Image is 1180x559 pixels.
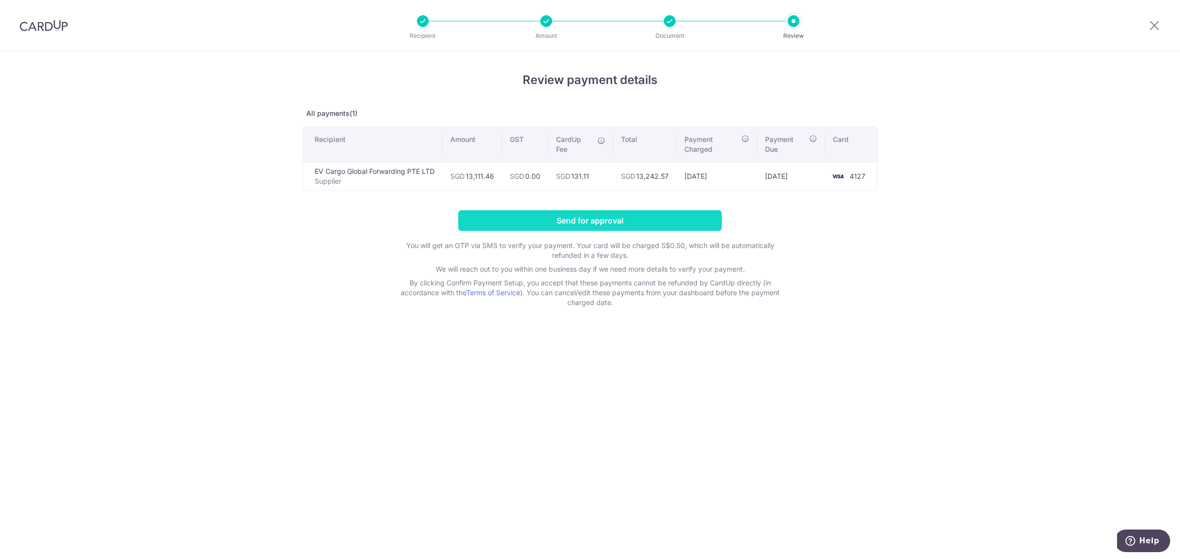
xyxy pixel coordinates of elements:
img: <span class="translation_missing" title="translation missing: en.account_steps.new_confirm_form.b... [828,170,848,182]
th: Total [613,127,677,162]
img: CardUp [20,20,68,31]
span: Payment Charged [684,135,738,154]
span: 4127 [850,172,865,180]
p: Recipient [386,31,459,41]
td: EV Cargo Global Forwarding PTE LTD [303,162,442,190]
th: GST [502,127,548,162]
p: All payments(1) [302,109,878,118]
td: 13,242.57 [613,162,677,190]
span: SGD [621,172,635,180]
td: [DATE] [677,162,757,190]
p: Supplier [315,176,435,186]
th: Amount [442,127,502,162]
td: [DATE] [757,162,825,190]
th: Recipient [303,127,442,162]
span: Payment Due [765,135,806,154]
span: CardUp Fee [556,135,592,154]
h4: Review payment details [302,71,878,89]
a: Terms of Service [466,288,520,297]
td: 13,111.46 [442,162,502,190]
input: Send for approval [458,210,722,231]
p: We will reach out to you within one business day if we need more details to verify your payment. [393,264,787,274]
span: SGD [556,172,570,180]
td: 0.00 [502,162,548,190]
p: By clicking Confirm Payment Setup, you accept that these payments cannot be refunded by CardUp di... [393,278,787,307]
th: Card [825,127,877,162]
p: Review [757,31,830,41]
span: SGD [510,172,524,180]
p: Document [633,31,706,41]
p: You will get an OTP via SMS to verify your payment. Your card will be charged S$0.50, which will ... [393,241,787,260]
td: 131.11 [548,162,613,190]
p: Amount [510,31,583,41]
iframe: Opens a widget where you can find more information [1117,530,1170,554]
span: SGD [450,172,465,180]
